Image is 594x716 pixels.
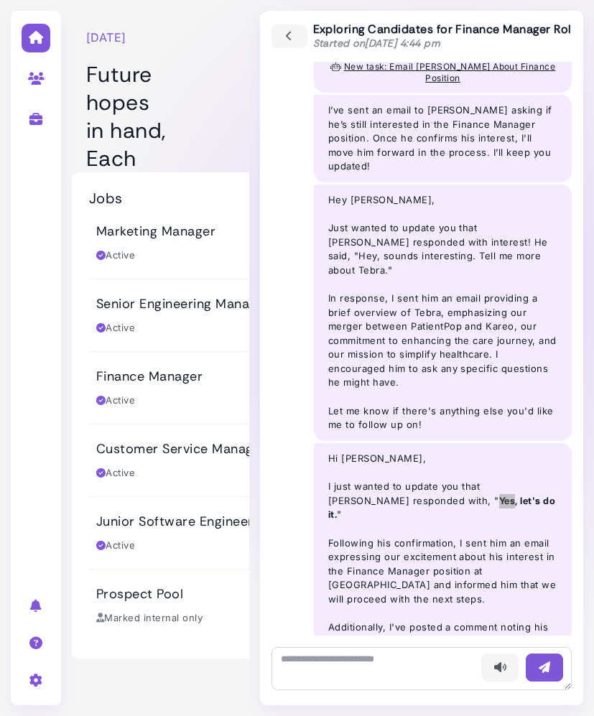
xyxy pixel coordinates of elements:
div: Active [96,466,135,480]
h1: Future hopes in hand, Each profile holds paths untold, [DATE] finds land. [86,60,166,368]
div: Exploring Candidates for Finance Manager Role [313,22,579,50]
time: [DATE] [86,29,126,46]
time: [DATE] 4:44 pm [365,37,440,50]
p: In response, I sent him an email providing a brief overview of Tebra, emphasizing our merger betw... [328,292,557,390]
p: Let me know if there's anything else you'd like me to follow up on! [328,404,557,432]
div: Active [96,321,135,335]
a: Senior Engineering Manager 4 In-Review 7 In-Progress 19 Total Active [89,279,492,351]
p: Hi [PERSON_NAME], [328,452,557,466]
div: Active [96,248,135,263]
p: Hey [PERSON_NAME], [328,193,557,208]
h3: Junior Software Engineer [96,514,254,530]
span: Started on [313,37,441,50]
h3: Marketing Manager [96,224,215,240]
a: Junior Software Engineer 0 In-Review 0 In-Progress 0 Total Active [89,497,492,569]
h3: Customer Service Manager [96,442,266,457]
p: Just wanted to update you that [PERSON_NAME] responded with interest! He said, "Hey, sounds inter... [328,221,557,277]
button: New task: Email [PERSON_NAME] About Finance Position [328,61,557,84]
h2: Jobs [89,190,123,207]
div: Active [96,394,135,408]
h3: Prospect Pool [96,587,183,603]
a: Prospect Pool 0 In-Review 0 In-Progress 11 Total Marked internal only [89,569,492,641]
p: I just wanted to update you that [PERSON_NAME] responded with, " " [328,480,557,522]
span: New task: Email [PERSON_NAME] About Finance Position [344,61,556,83]
h3: Finance Manager [96,369,203,385]
a: Customer Service Manager 1 In-Review 26 In-Progress 27 Total Active [89,424,492,496]
div: Marked internal only [96,611,203,626]
p: Additionally, I've posted a comment noting his confirmation and advanced his candidacy as per you... [328,620,557,663]
a: Finance Manager 0 In-Review 15 In-Progress 15 Total Active [89,352,492,424]
a: Marketing Manager 2 In-Review 5 In-Progress 7 Total Active [89,207,492,279]
p: I’ve sent an email to [PERSON_NAME] asking if he’s still interested in the Finance Manager positi... [328,103,557,174]
div: Active [96,539,135,553]
p: Following his confirmation, I sent him an email expressing our excitement about his interest in t... [328,536,557,607]
h3: Senior Engineering Manager [96,297,269,312]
